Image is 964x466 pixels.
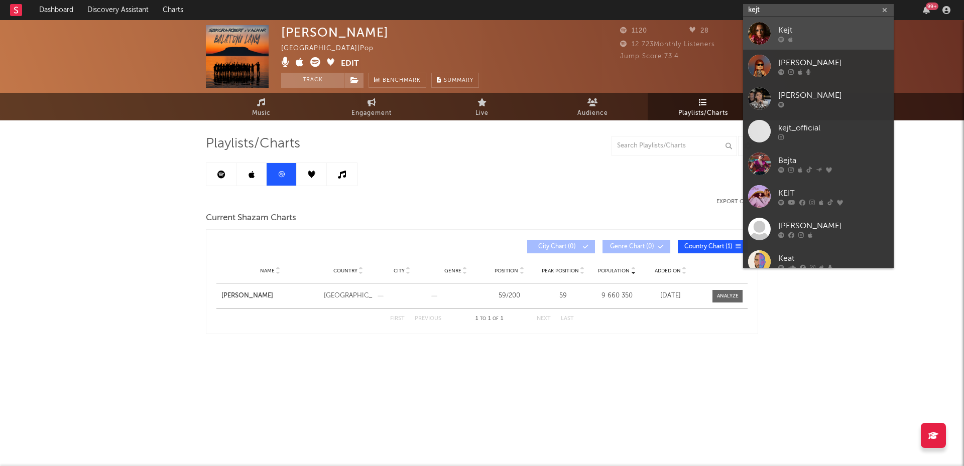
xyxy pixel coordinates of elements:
span: 28 [689,28,709,34]
input: Search for artists [743,4,894,17]
span: Peak Position [542,268,579,274]
a: [PERSON_NAME] [743,213,894,245]
span: Playlists/Charts [678,107,728,119]
button: Previous [415,316,441,322]
a: Music [206,93,316,120]
a: [PERSON_NAME] [743,50,894,82]
a: Bejta [743,147,894,180]
div: [PERSON_NAME] [281,25,389,40]
span: Country [333,268,357,274]
span: Engagement [351,107,392,119]
div: 59 [539,291,587,301]
span: 12 723 Monthly Listeners [620,41,715,48]
span: Music [252,107,271,119]
span: City [394,268,405,274]
span: City Chart ( 0 ) [534,244,580,250]
a: Engagement [316,93,427,120]
div: 99 + [926,3,938,10]
div: [GEOGRAPHIC_DATA] [324,291,373,301]
a: Kejt [743,17,894,50]
span: Audience [577,107,608,119]
a: Playlists/Charts [648,93,758,120]
span: Genre [444,268,461,274]
a: Audience [537,93,648,120]
button: Edit [341,57,359,70]
button: First [390,316,405,322]
div: 59 / 200 [485,291,534,301]
div: Kejt [778,24,889,36]
button: Genre Chart(0) [602,240,670,253]
a: Benchmark [369,73,426,88]
span: Summary [444,78,473,83]
span: Live [475,107,489,119]
span: Population [598,268,630,274]
span: Country Chart ( 1 ) [684,244,733,250]
button: Export CSV [716,199,758,205]
div: [PERSON_NAME] [778,89,889,101]
div: Bejta [778,154,889,167]
div: 9 660 350 [592,291,641,301]
span: Added On [655,268,681,274]
span: Current Shazam Charts [206,212,296,224]
span: Jump Score: 73.4 [620,53,679,60]
span: Name [260,268,275,274]
div: Keat [778,252,889,264]
div: 1 1 1 [461,313,517,325]
button: City Chart(0) [527,240,595,253]
button: Last [561,316,574,322]
button: Summary [431,73,479,88]
button: Country Chart(1) [678,240,748,253]
div: [PERSON_NAME] [778,57,889,69]
div: [PERSON_NAME] [778,220,889,232]
a: Keat [743,245,894,278]
div: [GEOGRAPHIC_DATA] | Pop [281,43,385,55]
a: [PERSON_NAME] [221,291,319,301]
a: kejt_official [743,115,894,147]
button: Next [537,316,551,322]
span: 1120 [620,28,647,34]
a: KEIT [743,180,894,213]
div: [DATE] [646,291,695,301]
span: to [480,317,486,321]
span: Position [495,268,518,274]
a: [PERSON_NAME] [743,82,894,115]
span: of [493,317,499,321]
input: Search Playlists/Charts [612,136,737,156]
div: KEIT [778,187,889,199]
span: Playlists/Charts [206,138,300,150]
button: 99+ [923,6,930,14]
span: Genre Chart ( 0 ) [609,244,655,250]
button: Track [281,73,344,88]
div: kejt_official [778,122,889,134]
a: Live [427,93,537,120]
span: Benchmark [383,75,421,87]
